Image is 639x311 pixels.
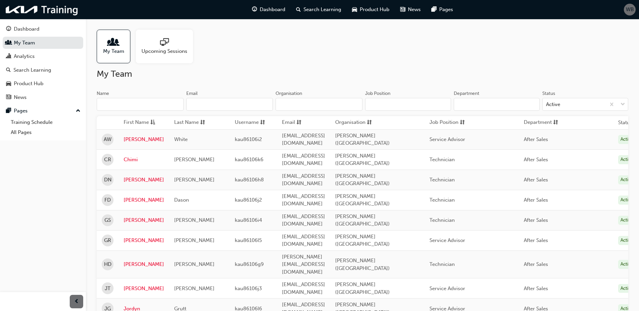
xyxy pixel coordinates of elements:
[14,25,39,33] div: Dashboard
[618,175,636,184] div: Active
[160,38,169,47] span: sessionType_ONLINE_URL-icon
[136,30,198,63] a: Upcoming Sessions
[174,136,188,142] span: White
[260,118,265,127] span: sorting-icon
[335,153,390,167] span: [PERSON_NAME] ([GEOGRAPHIC_DATA])
[186,98,273,111] input: Email
[235,261,264,267] span: kau86106g9
[282,193,325,207] span: [EMAIL_ADDRESS][DOMAIN_NAME]
[542,90,555,97] div: Status
[524,285,548,291] span: After Sales
[124,118,161,127] button: First Nameasc-icon
[3,64,83,76] a: Search Learning
[360,6,389,13] span: Product Hub
[97,90,109,97] div: Name
[174,118,199,127] span: Last Name
[97,98,184,111] input: Name
[109,38,118,47] span: people-icon
[174,197,189,203] span: Dason
[432,5,437,14] span: pages-icon
[429,261,455,267] span: Technician
[282,118,319,127] button: Emailsorting-icon
[3,77,83,90] a: Product Hub
[174,177,215,183] span: [PERSON_NAME]
[76,107,81,115] span: up-icon
[291,3,347,16] a: search-iconSearch Learning
[124,118,149,127] span: First Name
[429,136,465,142] span: Service Advisor
[124,216,164,224] a: [PERSON_NAME]
[335,234,390,247] span: [PERSON_NAME] ([GEOGRAPHIC_DATA])
[235,136,262,142] span: kau86106i2
[524,157,548,163] span: After Sales
[524,177,548,183] span: After Sales
[454,98,540,111] input: Department
[524,118,552,127] span: Department
[282,254,325,275] span: [PERSON_NAME][EMAIL_ADDRESS][DOMAIN_NAME]
[247,3,291,16] a: guage-iconDashboard
[335,257,390,271] span: [PERSON_NAME] ([GEOGRAPHIC_DATA])
[174,217,215,223] span: [PERSON_NAME]
[282,153,325,167] span: [EMAIL_ADDRESS][DOMAIN_NAME]
[200,118,205,127] span: sorting-icon
[524,237,548,243] span: After Sales
[105,285,110,292] span: JT
[335,173,390,187] span: [PERSON_NAME] ([GEOGRAPHIC_DATA])
[618,135,636,144] div: Active
[460,118,465,127] span: sorting-icon
[3,105,83,117] button: Pages
[365,90,390,97] div: Job Position
[141,47,187,55] span: Upcoming Sessions
[553,118,558,127] span: sorting-icon
[235,118,259,127] span: Username
[429,157,455,163] span: Technician
[618,284,636,293] div: Active
[454,90,479,97] div: Department
[150,118,155,127] span: asc-icon
[282,133,325,146] span: [EMAIL_ADDRESS][DOMAIN_NAME]
[6,81,11,87] span: car-icon
[124,156,164,164] a: Chimi
[335,118,365,127] span: Organisation
[104,237,111,244] span: GR
[546,101,560,108] div: Active
[3,50,83,63] a: Analytics
[282,281,325,295] span: [EMAIL_ADDRESS][DOMAIN_NAME]
[104,176,111,184] span: DN
[429,197,455,203] span: Technician
[429,118,458,127] span: Job Position
[524,197,548,203] span: After Sales
[296,5,301,14] span: search-icon
[3,23,83,35] a: Dashboard
[618,155,636,164] div: Active
[335,213,390,227] span: [PERSON_NAME] ([GEOGRAPHIC_DATA])
[6,40,11,46] span: people-icon
[282,173,325,187] span: [EMAIL_ADDRESS][DOMAIN_NAME]
[400,5,405,14] span: news-icon
[104,196,111,204] span: FD
[14,80,43,88] div: Product Hub
[429,217,455,223] span: Technician
[276,98,362,111] input: Organisation
[235,118,272,127] button: Usernamesorting-icon
[103,47,124,55] span: My Team
[235,157,263,163] span: kau86106k6
[14,53,35,60] div: Analytics
[282,234,325,247] span: [EMAIL_ADDRESS][DOMAIN_NAME]
[352,5,357,14] span: car-icon
[524,217,548,223] span: After Sales
[174,157,215,163] span: [PERSON_NAME]
[335,118,372,127] button: Organisationsorting-icon
[252,5,257,14] span: guage-icon
[618,196,636,205] div: Active
[347,3,395,16] a: car-iconProduct Hub
[365,98,451,111] input: Job Position
[426,3,458,16] a: pages-iconPages
[124,136,164,143] a: [PERSON_NAME]
[124,196,164,204] a: [PERSON_NAME]
[235,285,262,291] span: kau86106j3
[3,3,81,16] img: kia-training
[618,119,632,127] th: Status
